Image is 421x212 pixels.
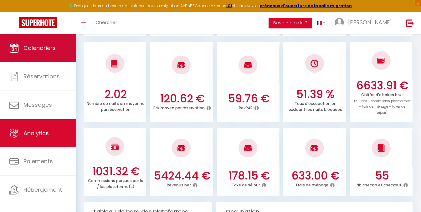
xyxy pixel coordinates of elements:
[87,88,145,101] h3: 2.02
[232,181,260,188] p: Taxe de séjour
[220,169,278,182] h3: 178.15 €
[353,169,411,182] h3: 55
[95,19,117,26] span: Chercher
[23,72,60,80] span: Réservations
[406,19,414,27] img: logout
[153,92,211,105] h3: 120.62 €
[353,79,411,92] h3: 6633.91 €
[269,18,312,28] button: Besoin d'aide ?
[153,169,211,182] h3: 5424.44 €
[260,3,352,8] a: créneaux d'ouverture de la salle migration
[330,12,400,34] a: ... [PERSON_NAME]
[296,181,328,188] p: Frais de ménage
[91,12,122,34] a: Chercher
[220,92,278,105] h3: 59.76 €
[87,100,145,112] p: Nombre de nuits en moyenne par réservation
[239,104,253,111] p: RevPAR
[23,129,49,137] span: Analytics
[289,100,342,112] p: Taux d'occupation en excluant les nuits bloquées
[348,18,392,26] span: [PERSON_NAME]
[226,3,232,8] a: ICI
[153,104,205,111] p: Prix moyen par réservation
[354,91,410,115] p: Chiffre d'affaires brut
[377,57,385,64] img: NO IMAGE
[87,165,145,178] h3: 1031.32 €
[286,88,344,101] h3: 51.39 %
[23,44,56,52] span: Calendriers
[286,169,344,182] h3: 633.00 €
[19,17,57,28] img: Super Booking
[354,99,410,115] span: (nuitées + commission plateformes + frais de ménage + taxes de séjour)
[5,2,24,21] button: Ouvrir le widget de chat LiveChat
[357,181,402,188] p: Nb checkin et checkout
[335,18,344,27] img: ...
[23,101,52,109] span: Messages
[88,177,143,189] p: Commissions perçues par la / les plateforme(s)
[311,60,318,67] img: NO IMAGE
[167,181,191,188] p: Revenus net
[23,186,62,194] span: Hébergement
[23,157,53,165] span: Paiements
